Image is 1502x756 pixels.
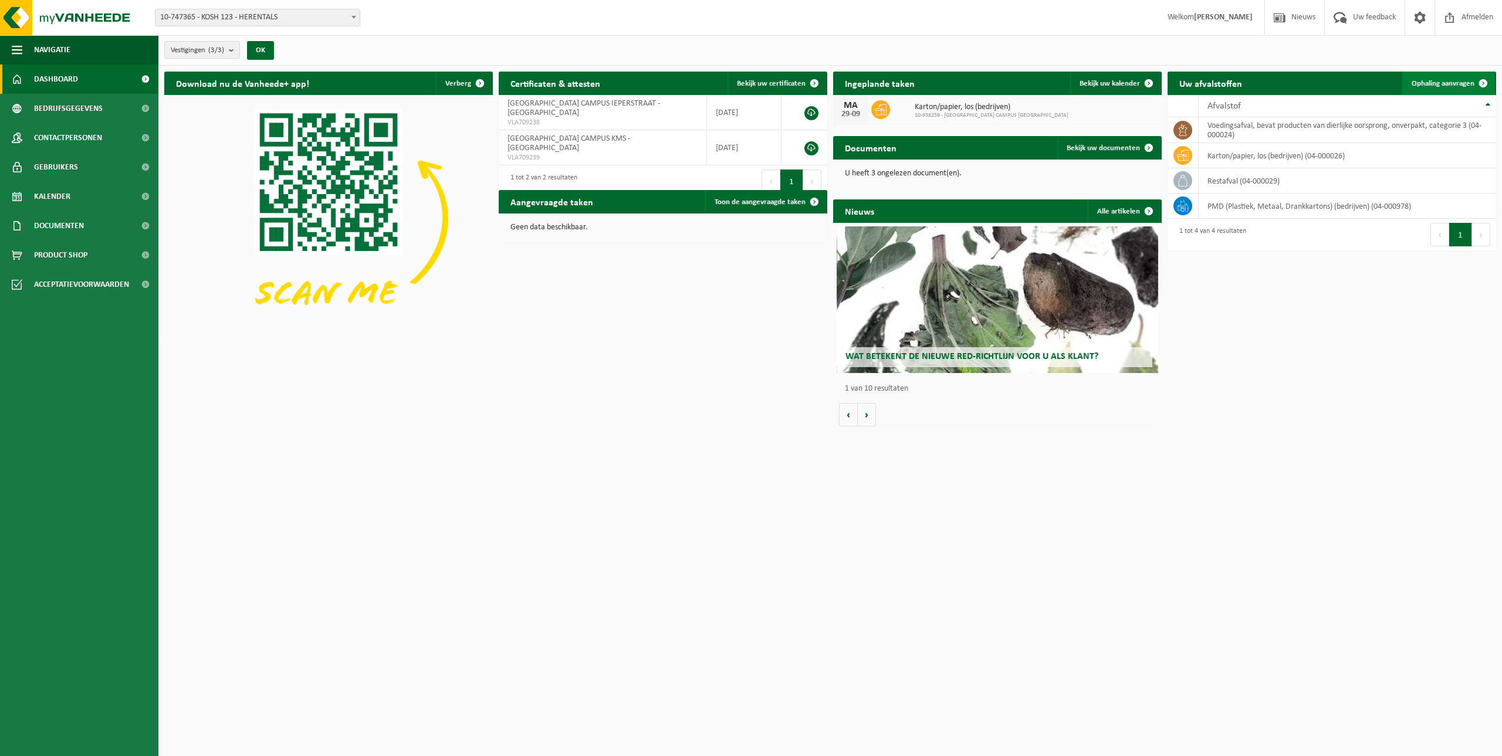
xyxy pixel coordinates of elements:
span: Navigatie [34,35,70,65]
strong: [PERSON_NAME] [1194,13,1253,22]
h2: Ingeplande taken [833,72,926,94]
a: Ophaling aanvragen [1402,72,1495,95]
div: 29-09 [839,110,862,118]
td: PMD (Plastiek, Metaal, Drankkartons) (bedrijven) (04-000978) [1199,194,1496,219]
span: Wat betekent de nieuwe RED-richtlijn voor u als klant? [845,352,1098,361]
button: 1 [1449,223,1472,246]
button: OK [247,41,274,60]
span: VLA709238 [508,118,698,127]
span: Contactpersonen [34,123,102,152]
div: MA [839,101,862,110]
button: Verberg [436,72,492,95]
div: 1 tot 2 van 2 resultaten [505,168,577,194]
td: [DATE] [707,130,782,165]
td: restafval (04-000029) [1199,168,1496,194]
button: Next [803,169,821,193]
button: Vestigingen(3/3) [164,41,240,59]
h2: Nieuws [833,199,886,222]
span: Verberg [445,80,471,87]
span: Vestigingen [171,42,224,59]
span: Bedrijfsgegevens [34,94,103,123]
img: Download de VHEPlus App [164,95,493,341]
div: 1 tot 4 van 4 resultaten [1173,222,1246,248]
span: Bekijk uw documenten [1067,144,1140,152]
td: karton/papier, los (bedrijven) (04-000026) [1199,143,1496,168]
span: Afvalstof [1207,101,1241,111]
h2: Download nu de Vanheede+ app! [164,72,321,94]
span: 10-747365 - KOSH 123 - HERENTALS [155,9,360,26]
span: Acceptatievoorwaarden [34,270,129,299]
p: U heeft 3 ongelezen document(en). [845,169,1150,178]
span: Ophaling aanvragen [1412,80,1474,87]
a: Wat betekent de nieuwe RED-richtlijn voor u als klant? [837,226,1159,373]
h2: Certificaten & attesten [499,72,612,94]
button: Next [1472,223,1490,246]
p: Geen data beschikbaar. [510,223,816,232]
span: VLA709239 [508,153,698,162]
h2: Documenten [833,136,908,159]
p: 1 van 10 resultaten [845,385,1156,393]
span: Gebruikers [34,152,78,182]
span: 10-747365 - KOSH 123 - HERENTALS [155,9,360,26]
span: 10-938259 - [GEOGRAPHIC_DATA] CAMPUS [GEOGRAPHIC_DATA] [915,112,1068,119]
td: [DATE] [707,95,782,130]
button: Vorige [839,403,858,426]
span: Bekijk uw kalender [1080,80,1140,87]
h2: Uw afvalstoffen [1168,72,1254,94]
button: Volgende [858,403,876,426]
span: Documenten [34,211,84,240]
a: Alle artikelen [1088,199,1161,223]
span: Dashboard [34,65,78,94]
span: Kalender [34,182,70,211]
a: Toon de aangevraagde taken [705,190,826,213]
a: Bekijk uw documenten [1057,136,1161,160]
button: 1 [780,169,803,193]
span: Product Shop [34,240,87,270]
span: [GEOGRAPHIC_DATA] CAMPUS KMS - [GEOGRAPHIC_DATA] [508,134,630,152]
td: voedingsafval, bevat producten van dierlijke oorsprong, onverpakt, categorie 3 (04-000024) [1199,117,1496,143]
span: Karton/papier, los (bedrijven) [915,103,1068,112]
span: [GEOGRAPHIC_DATA] CAMPUS IEPERSTRAAT - [GEOGRAPHIC_DATA] [508,99,660,117]
h2: Aangevraagde taken [499,190,605,213]
span: Toon de aangevraagde taken [715,198,806,206]
span: Bekijk uw certificaten [737,80,806,87]
button: Previous [762,169,780,193]
a: Bekijk uw kalender [1070,72,1161,95]
button: Previous [1430,223,1449,246]
count: (3/3) [208,46,224,54]
a: Bekijk uw certificaten [728,72,826,95]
